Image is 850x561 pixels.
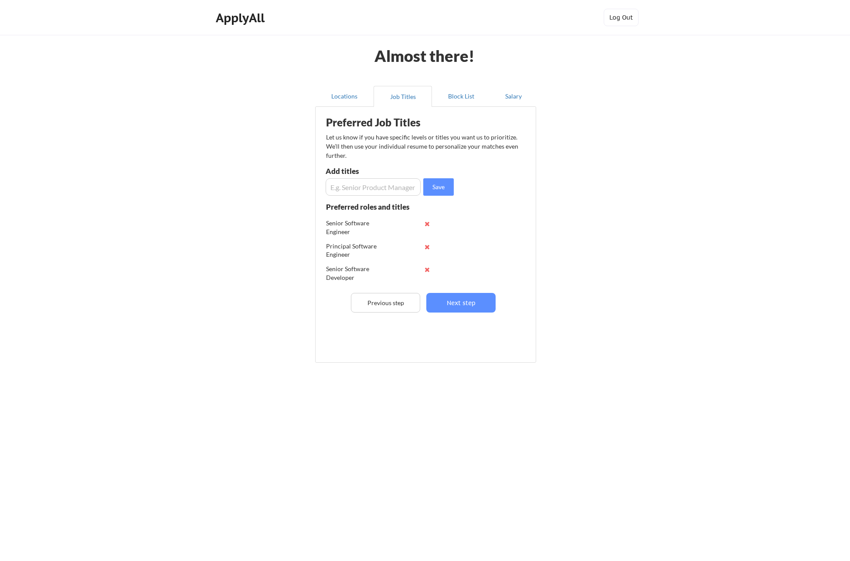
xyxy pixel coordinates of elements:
[315,86,374,107] button: Locations
[326,265,383,282] div: Senior Software Developer
[326,133,519,160] div: Let us know if you have specific levels or titles you want us to prioritize. We’ll then use your ...
[432,86,490,107] button: Block List
[326,167,418,175] div: Add titles
[351,293,420,313] button: Previous step
[326,117,436,128] div: Preferred Job Titles
[326,219,383,236] div: Senior Software Engineer
[216,10,267,25] div: ApplyAll
[490,86,536,107] button: Salary
[604,9,639,26] button: Log Out
[364,48,485,64] div: Almost there!
[326,242,383,259] div: Principal Software Engineer
[374,86,432,107] button: Job Titles
[423,178,454,196] button: Save
[326,178,421,196] input: E.g. Senior Product Manager
[426,293,496,313] button: Next step
[326,203,420,211] div: Preferred roles and titles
